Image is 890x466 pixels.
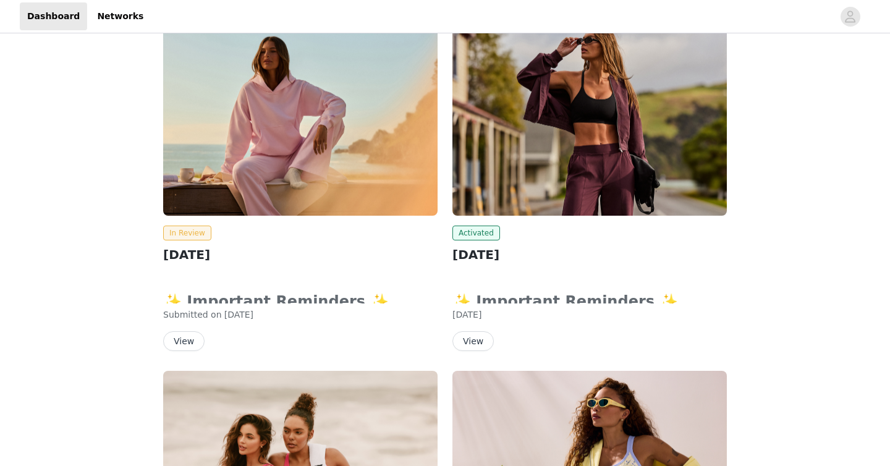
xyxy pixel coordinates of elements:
span: [DATE] [224,310,253,320]
button: View [452,331,494,351]
span: Submitted on [163,310,222,320]
span: Activated [452,226,500,240]
img: Fabletics [163,10,438,216]
h2: [DATE] [163,245,438,264]
div: avatar [844,7,856,27]
strong: ✨ Important Reminders ✨ [452,293,686,310]
a: Dashboard [20,2,87,30]
strong: ✨ Important Reminders ✨ [163,293,397,310]
button: View [163,331,205,351]
span: [DATE] [452,310,481,320]
h2: [DATE] [452,245,727,264]
img: Fabletics [452,10,727,216]
a: Networks [90,2,151,30]
a: View [452,337,494,346]
a: View [163,337,205,346]
span: In Review [163,226,211,240]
